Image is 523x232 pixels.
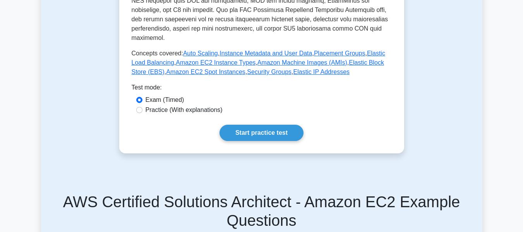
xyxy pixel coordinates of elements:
a: Amazon EC2 Instance Types [176,59,255,66]
p: Concepts covered: , , , , , , , , , [132,49,392,77]
label: Practice (With explanations) [146,105,223,115]
a: Amazon Machine Images (AMIs) [257,59,347,66]
a: Security Groups [247,69,292,75]
label: Exam (Timed) [146,95,184,105]
a: Instance Metadata and User Data [219,50,312,57]
h5: AWS Certified Solutions Architect - Amazon EC2 Example Questions [46,192,478,230]
a: Auto Scaling [183,50,218,57]
a: Placement Groups [314,50,365,57]
div: Test mode: [132,83,392,95]
a: Start practice test [219,125,304,141]
a: Amazon EC2 Spot Instances [166,69,245,75]
a: Elastic IP Addresses [293,69,350,75]
a: Elastic Block Store (EBS) [132,59,384,75]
